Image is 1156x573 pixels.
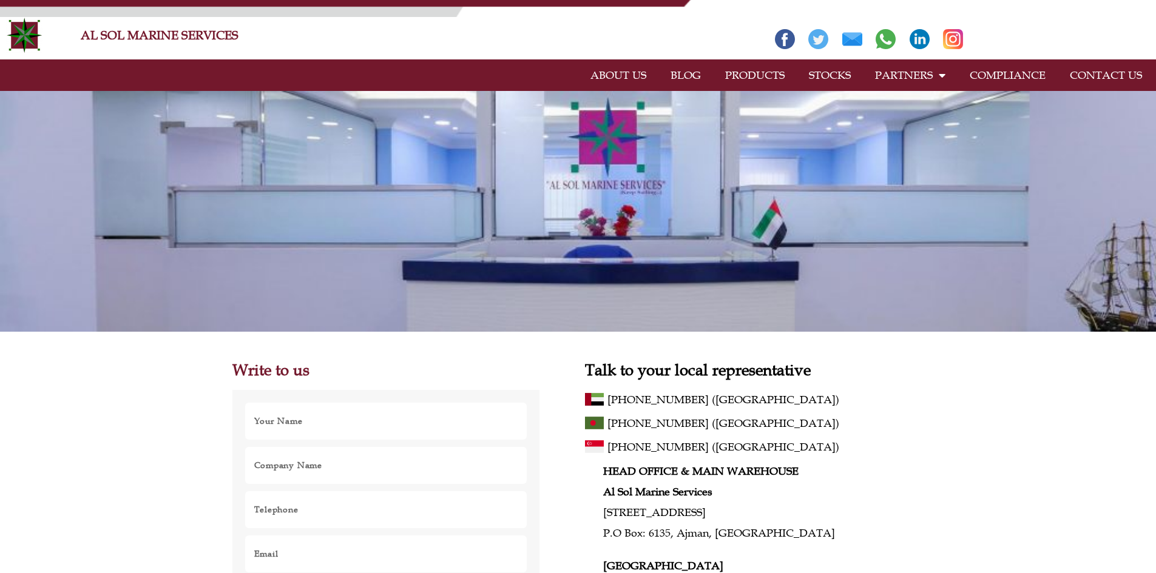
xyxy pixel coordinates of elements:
[245,446,528,484] input: Company Name
[603,485,712,498] strong: Al Sol Marine Services
[232,362,540,378] h2: Write to us
[607,390,924,409] a: [PHONE_NUMBER] ([GEOGRAPHIC_DATA])
[713,61,797,89] a: PRODUCTS
[245,402,528,440] input: Your Name
[245,491,528,529] input: Only numbers and phone characters (#, -, *, etc) are accepted.
[607,437,924,457] a: [PHONE_NUMBER] ([GEOGRAPHIC_DATA])
[603,464,799,478] strong: HEAD OFFICE & MAIN WAREHOUSE
[81,28,238,42] a: AL SOL MARINE SERVICES
[607,414,924,433] a: [PHONE_NUMBER] ([GEOGRAPHIC_DATA])
[607,390,839,409] span: [PHONE_NUMBER] ([GEOGRAPHIC_DATA])
[603,559,723,572] strong: [GEOGRAPHIC_DATA]
[797,61,863,89] a: STOCKS
[863,61,958,89] a: PARTNERS
[245,535,528,573] input: Email
[607,414,839,433] span: [PHONE_NUMBER] ([GEOGRAPHIC_DATA])
[1058,61,1154,89] a: CONTACT US
[585,362,924,378] h2: Talk to your local representative
[6,17,42,53] img: Alsolmarine-logo
[578,61,658,89] a: ABOUT US
[658,61,713,89] a: BLOG
[607,437,839,457] span: [PHONE_NUMBER] ([GEOGRAPHIC_DATA])
[603,461,924,544] p: [STREET_ADDRESS] P.O Box: 6135, Ajman, [GEOGRAPHIC_DATA]
[958,61,1058,89] a: COMPLIANCE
